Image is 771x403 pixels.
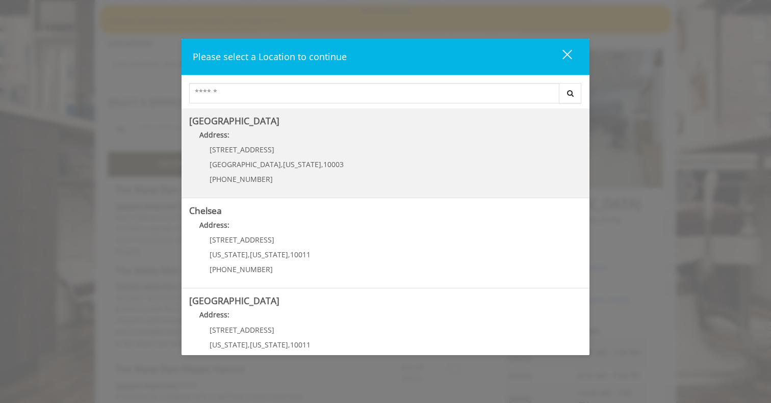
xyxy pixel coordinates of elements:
[250,340,288,350] span: [US_STATE]
[323,159,344,169] span: 10003
[210,145,274,154] span: [STREET_ADDRESS]
[210,159,281,169] span: [GEOGRAPHIC_DATA]
[283,159,321,169] span: [US_STATE]
[321,159,323,169] span: ,
[281,159,283,169] span: ,
[189,83,582,109] div: Center Select
[210,250,248,259] span: [US_STATE]
[189,115,279,127] b: [GEOGRAPHIC_DATA]
[544,46,578,67] button: close dialog
[288,340,290,350] span: ,
[193,50,347,63] span: Please select a Location to continue
[564,90,576,97] i: Search button
[551,49,571,64] div: close dialog
[199,220,229,230] b: Address:
[210,174,273,184] span: [PHONE_NUMBER]
[290,340,311,350] span: 10011
[210,264,273,274] span: [PHONE_NUMBER]
[189,294,279,307] b: [GEOGRAPHIC_DATA]
[210,340,248,350] span: [US_STATE]
[248,250,250,259] span: ,
[250,250,288,259] span: [US_STATE]
[290,250,311,259] span: 10011
[210,325,274,335] span: [STREET_ADDRESS]
[189,83,559,103] input: Search Center
[288,250,290,259] span: ,
[248,340,250,350] span: ,
[199,130,229,140] b: Address:
[199,310,229,319] b: Address:
[189,204,222,217] b: Chelsea
[210,235,274,245] span: [STREET_ADDRESS]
